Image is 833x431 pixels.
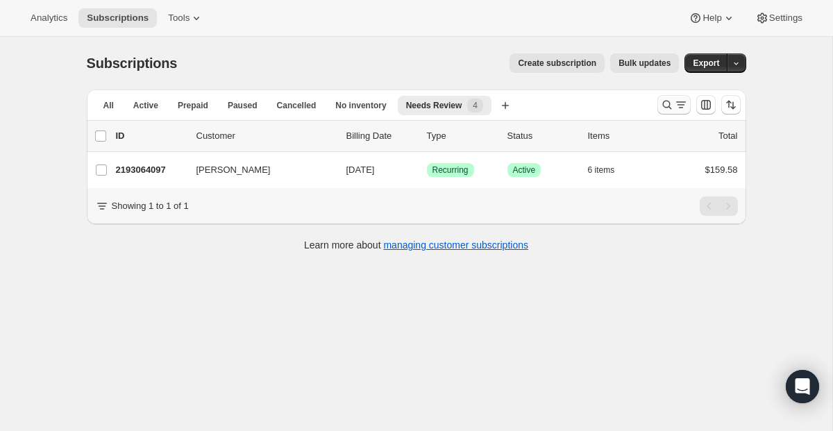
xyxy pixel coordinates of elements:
button: Create subscription [510,53,605,73]
span: Tools [168,12,190,24]
div: 2193064097[PERSON_NAME][DATE]SuccessRecurringSuccessActive6 items$159.58 [116,160,738,180]
button: Search and filter results [657,95,691,115]
p: Billing Date [346,129,416,143]
button: Create new view [494,96,516,115]
button: Export [684,53,727,73]
span: Help [702,12,721,24]
span: [PERSON_NAME] [196,163,271,177]
span: Create subscription [518,58,596,69]
div: Items [588,129,657,143]
p: Showing 1 to 1 of 1 [112,199,189,213]
div: IDCustomerBilling DateTypeStatusItemsTotal [116,129,738,143]
p: Learn more about [304,238,528,252]
p: Status [507,129,577,143]
span: $159.58 [705,164,738,175]
p: Total [718,129,737,143]
button: Subscriptions [78,8,157,28]
button: [PERSON_NAME] [188,159,327,181]
button: Tools [160,8,212,28]
button: Customize table column order and visibility [696,95,716,115]
div: Open Intercom Messenger [786,370,819,403]
div: Type [427,129,496,143]
span: Subscriptions [87,56,178,71]
button: Analytics [22,8,76,28]
p: Customer [196,129,335,143]
span: Active [133,100,158,111]
span: 4 [473,100,478,111]
span: Prepaid [178,100,208,111]
p: 2193064097 [116,163,185,177]
span: Bulk updates [619,58,671,69]
nav: Pagination [700,196,738,216]
span: Paused [228,100,258,111]
span: [DATE] [346,164,375,175]
button: Settings [747,8,811,28]
span: Subscriptions [87,12,149,24]
span: Settings [769,12,802,24]
button: Bulk updates [610,53,679,73]
span: No inventory [335,100,386,111]
a: managing customer subscriptions [383,239,528,251]
p: ID [116,129,185,143]
span: Needs Review [406,100,462,111]
span: Analytics [31,12,67,24]
span: All [103,100,114,111]
button: Sort the results [721,95,741,115]
span: 6 items [588,164,615,176]
span: Active [513,164,536,176]
span: Export [693,58,719,69]
button: Help [680,8,743,28]
span: Cancelled [277,100,317,111]
span: Recurring [432,164,469,176]
button: 6 items [588,160,630,180]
